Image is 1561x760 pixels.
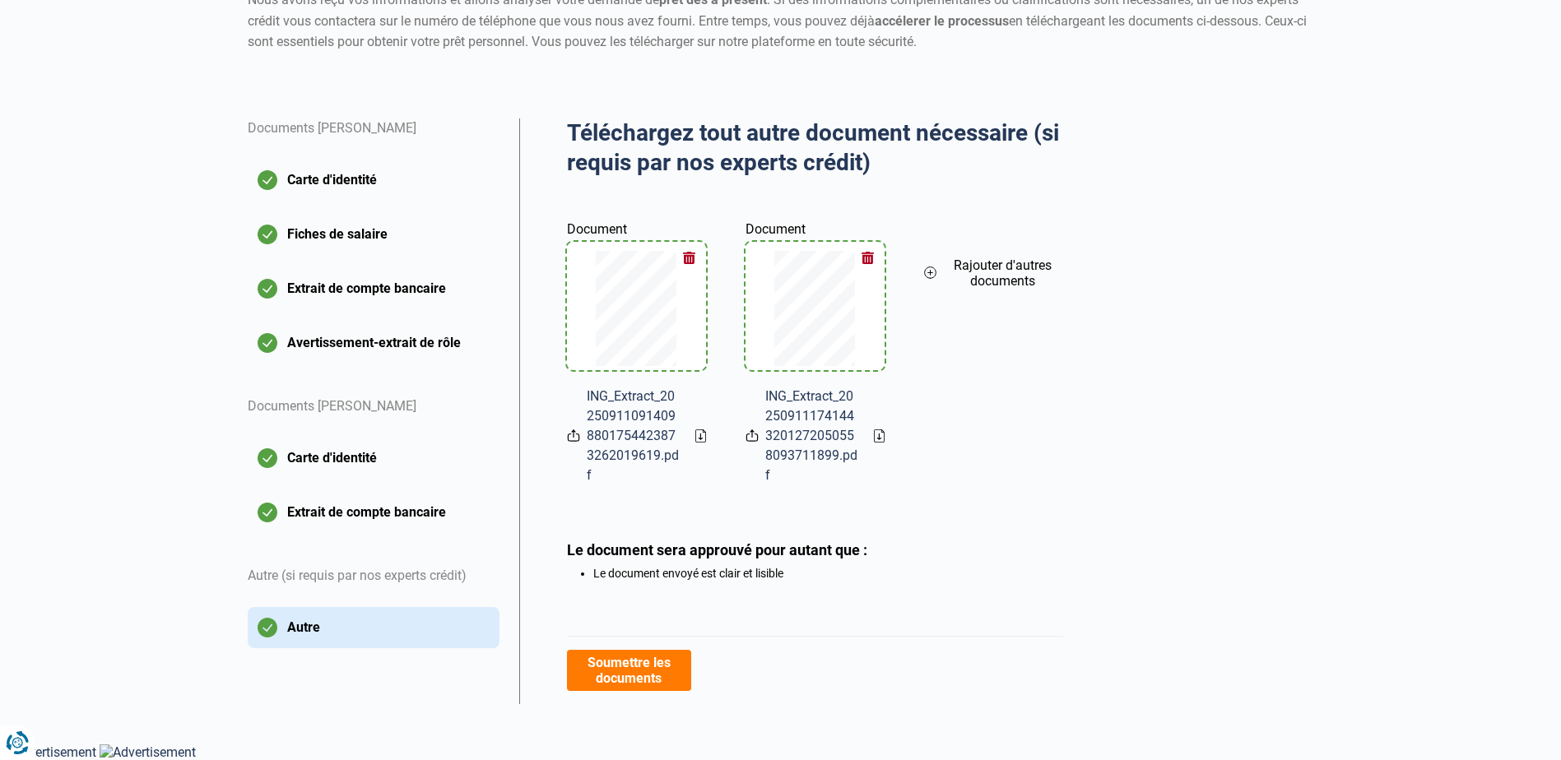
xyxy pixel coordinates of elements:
div: Autre (si requis par nos experts crédit) [248,546,499,607]
div: Documents [PERSON_NAME] [248,377,499,438]
div: Le document sera approuvé pour autant que : [567,541,1063,558]
button: Extrait de compte bancaire [248,492,499,533]
button: Extrait de compte bancaire [248,268,499,309]
button: Carte d'identité [248,438,499,479]
button: Fiches de salaire [248,214,499,255]
li: Le document envoyé est clair et lisible [593,567,1063,580]
img: Advertisement [100,744,196,760]
label: Document [746,198,885,239]
button: Avertissement-extrait de rôle [248,322,499,364]
button: Rajouter d'autres documents [924,198,1063,349]
span: Rajouter d'autres documents [943,257,1062,289]
button: Autre [248,607,499,648]
span: ING_Extract_202509110914098801754423873262019619.pdf [587,387,682,485]
span: ING_Extract_202509111741443201272050558093711899.pdf [765,387,861,485]
a: Download [695,429,706,443]
h2: Téléchargez tout autre document nécessaire (si requis par nos experts crédit) [567,118,1063,178]
label: Document [567,198,706,239]
button: Carte d'identité [248,160,499,201]
a: Download [874,429,885,443]
strong: accélerer le processus [875,13,1009,29]
div: Documents [PERSON_NAME] [248,118,499,160]
button: Soumettre les documents [567,650,691,691]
